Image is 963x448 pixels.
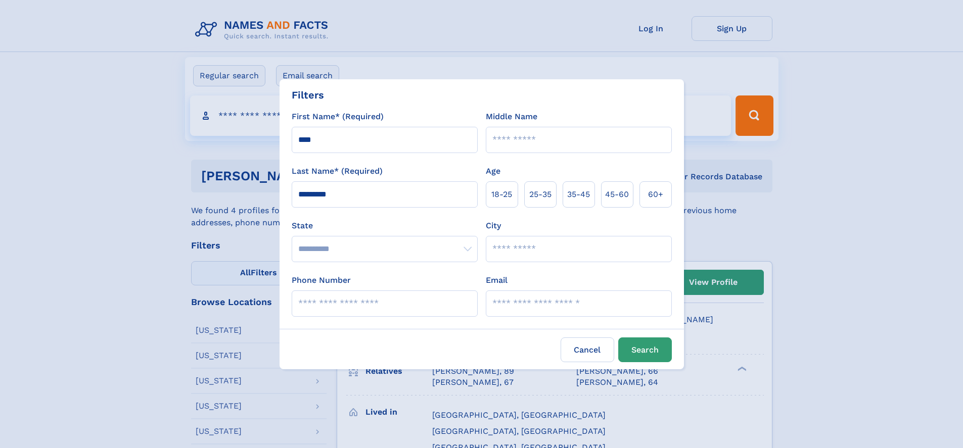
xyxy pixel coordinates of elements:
[486,274,508,286] label: Email
[486,220,501,232] label: City
[567,188,590,201] span: 35‑45
[618,337,672,362] button: Search
[486,111,537,123] label: Middle Name
[605,188,629,201] span: 45‑60
[292,111,384,123] label: First Name* (Required)
[561,337,614,362] label: Cancel
[486,165,500,177] label: Age
[292,87,324,103] div: Filters
[292,274,351,286] label: Phone Number
[491,188,512,201] span: 18‑25
[529,188,552,201] span: 25‑35
[292,165,383,177] label: Last Name* (Required)
[292,220,478,232] label: State
[648,188,663,201] span: 60+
